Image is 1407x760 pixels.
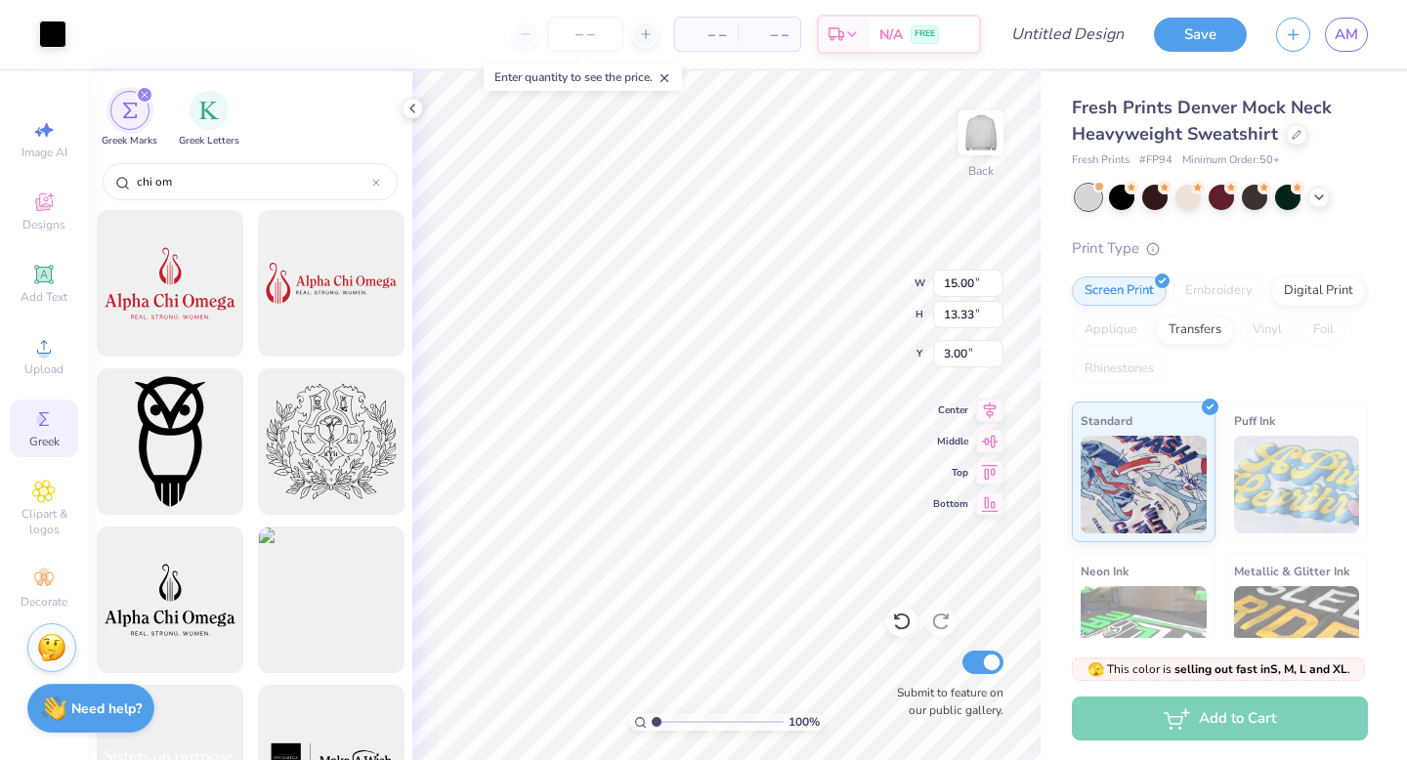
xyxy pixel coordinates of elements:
span: Decorate [21,594,67,610]
span: Add Text [21,289,67,305]
span: Greek [29,434,60,449]
span: Minimum Order: 50 + [1182,152,1280,169]
span: # FP94 [1139,152,1172,169]
span: 🫣 [1087,660,1104,679]
div: Embroidery [1172,276,1265,306]
div: Digital Print [1271,276,1366,306]
div: Foil [1300,316,1346,345]
img: Neon Ink [1081,586,1207,684]
img: Puff Ink [1234,436,1360,533]
span: Upload [24,361,64,377]
input: – – [547,17,623,52]
button: filter button [179,91,239,148]
img: Greek Letters Image [199,101,219,120]
span: AM [1335,23,1358,46]
span: Image AI [21,145,67,160]
span: FREE [915,27,935,41]
span: Neon Ink [1081,561,1129,581]
img: Greek Marks Image [122,103,138,118]
div: filter for Greek Letters [179,91,239,148]
input: Untitled Design [996,15,1139,54]
span: Middle [933,435,968,448]
span: Metallic & Glitter Ink [1234,561,1349,581]
span: Greek Letters [179,134,239,148]
a: AM [1325,18,1368,52]
div: Screen Print [1072,276,1167,306]
div: Rhinestones [1072,355,1167,384]
img: Standard [1081,436,1207,533]
span: Fresh Prints Denver Mock Neck Heavyweight Sweatshirt [1072,96,1332,146]
strong: selling out fast in S, M, L and XL [1174,661,1347,677]
div: Print Type [1072,237,1368,260]
div: Vinyl [1240,316,1295,345]
span: – – [687,24,726,45]
span: Bottom [933,497,968,511]
span: Standard [1081,410,1132,431]
button: Save [1154,18,1247,52]
span: Clipart & logos [10,506,78,537]
label: Submit to feature on our public gallery. [886,684,1003,719]
img: Metallic & Glitter Ink [1234,586,1360,684]
span: Greek Marks [102,134,157,148]
input: Try "Alpha" [135,172,372,191]
span: – – [749,24,789,45]
div: Back [968,162,994,180]
div: Transfers [1156,316,1234,345]
span: Designs [22,217,65,232]
span: 100 % [789,713,820,731]
span: Center [933,403,968,417]
span: Top [933,466,968,480]
div: filter for Greek Marks [102,91,157,148]
div: Applique [1072,316,1150,345]
span: Fresh Prints [1072,152,1130,169]
button: filter button [102,91,157,148]
span: This color is . [1087,660,1350,678]
span: N/A [879,24,903,45]
div: Enter quantity to see the price. [484,63,682,91]
span: Puff Ink [1234,410,1275,431]
img: Back [961,113,1001,152]
strong: Need help? [71,699,142,718]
